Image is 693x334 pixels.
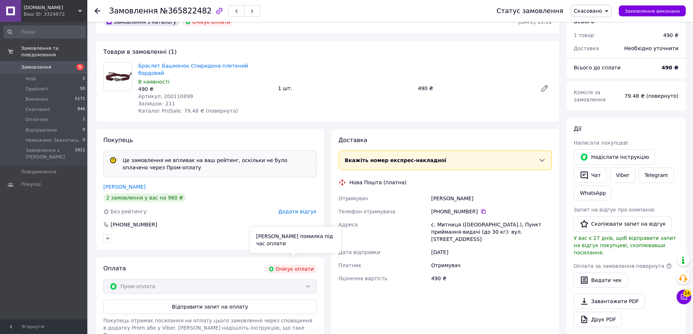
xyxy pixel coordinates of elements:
[574,186,612,200] a: WhatsApp
[80,86,85,92] span: 50
[574,294,645,309] a: Завантажити PDF
[275,83,415,93] div: 1 шт.
[4,25,86,39] input: Пошук
[415,83,534,93] div: 490 ₴
[103,17,179,26] div: Замовлення з каталогу
[345,157,447,163] span: Вкажіть номер експрес-накладної
[111,209,147,214] span: Без рейтингу
[109,7,158,15] span: Замовлення
[574,149,655,165] button: Надіслати інструкцію
[278,209,316,214] span: Додати відгук
[574,312,622,327] a: Друк PDF
[75,96,85,102] span: 5171
[138,93,193,99] span: Артикул: 200110899
[574,216,672,232] button: Скопіювати запит на відгук
[24,4,78,11] span: Mido.com.ua
[339,262,362,268] span: Платник
[138,63,248,76] a: Браслет Башмачок Спиридона плетений бордовий
[574,32,594,38] span: 1 товар
[138,85,272,93] div: 490 ₴
[537,81,552,96] a: Редагувати
[95,7,100,15] div: Повернутися назад
[25,137,79,144] span: Неможемо Звязатись
[83,137,85,144] span: 0
[574,125,581,132] span: Дії
[574,273,628,288] button: Видати чек
[339,249,381,255] span: Дата відправки
[518,19,552,25] time: [DATE] 13:01
[24,11,87,17] div: Ваш ID: 3324672
[574,65,621,71] span: Всього до сплати
[574,235,676,255] span: У вас є 27 днів, щоб відправити запит на відгук покупцеві, скопіювавши посилання.
[497,7,563,15] div: Статус замовлення
[103,299,317,314] button: Відправити запит на оплату
[25,96,48,102] span: Виконані
[21,181,41,188] span: Покупці
[21,64,51,71] span: Замовлення
[182,17,234,26] div: Очікує оплати
[120,157,314,171] div: Це замовлення не впливає на ваш рейтинг, оскільки не було оплачено через Пром-оплату
[25,106,50,113] span: Скасовані
[574,45,599,51] span: Доставка
[574,263,664,269] span: Оплата за замовлення повернута
[430,272,553,285] div: 490 ₴
[625,93,678,99] span: 79.48 ₴ (повернуто)
[683,290,691,297] span: 14
[677,290,691,304] button: Чат з покупцем14
[76,64,84,70] span: 5
[431,208,552,215] div: [PHONE_NUMBER]
[138,79,170,85] span: В наявності
[620,40,683,56] div: Необхідно уточнити
[25,86,48,92] span: Прийняті
[103,265,126,272] span: Оплата
[348,179,409,186] div: Нова Пошта (платна)
[103,184,146,190] a: [PERSON_NAME]
[77,106,85,113] span: 846
[339,137,367,144] span: Доставка
[21,169,56,175] span: Повідомлення
[339,196,368,201] span: Отримувач
[138,108,238,114] span: Каталог ProSale: 79.48 ₴ (повернута)
[103,193,186,202] div: 2 замовлення у вас на 980 ₴
[430,259,553,272] div: Отримувач
[339,222,358,228] span: Адреса
[138,101,175,106] span: Залишок: 211
[574,89,606,102] span: Комісія за замовлення
[663,32,678,39] div: 490 ₴
[83,127,85,133] span: 0
[160,7,212,15] span: №365822482
[25,116,48,123] span: Оплачені
[625,8,680,14] span: Замовлення виконано
[574,207,654,213] span: Запит на відгук про компанію
[21,45,87,58] span: Замовлення та повідомлення
[110,221,158,228] div: [PHONE_NUMBER]
[662,65,678,71] b: 490 ₴
[83,116,85,123] span: 1
[339,209,395,214] span: Телефон отримувача
[430,246,553,259] div: [DATE]
[574,140,628,146] span: Написати покупцеві
[638,168,674,183] a: Telegram
[610,168,635,183] a: Viber
[25,147,75,160] span: Замовлення з [PERSON_NAME]
[103,137,133,144] span: Покупець
[25,76,36,82] span: Нові
[266,265,317,273] div: Очікує оплати
[103,48,177,55] span: Товари в замовленні (1)
[430,218,553,246] div: с. Митниця ([GEOGRAPHIC_DATA].), Пункт приймання-видачі (до 30 кг): вул. [STREET_ADDRESS]
[574,168,607,183] button: Чат
[104,63,132,91] img: Браслет Башмачок Спиридона плетений бордовий
[75,147,85,160] span: 1011
[339,275,387,281] span: Оціночна вартість
[83,76,85,82] span: 5
[250,227,341,253] div: [PERSON_NAME] помилка під час оплати
[574,8,602,14] span: Скасовано
[430,192,553,205] div: [PERSON_NAME]
[25,127,57,133] span: Відправлено
[619,5,686,16] button: Замовлення виконано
